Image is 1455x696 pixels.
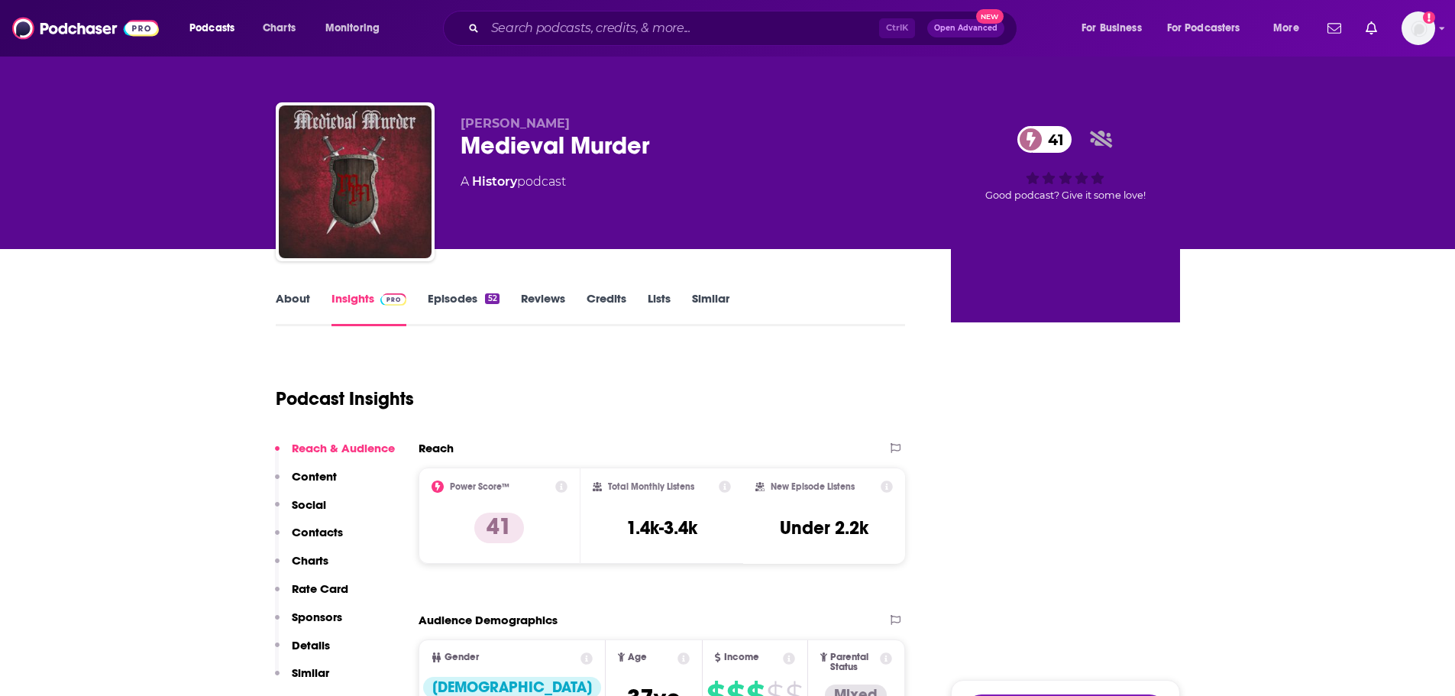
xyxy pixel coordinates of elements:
[1360,15,1383,41] a: Show notifications dropdown
[428,291,499,326] a: Episodes52
[275,469,337,497] button: Content
[608,481,694,492] h2: Total Monthly Listens
[1071,16,1161,40] button: open menu
[450,481,509,492] h2: Power Score™
[179,16,254,40] button: open menu
[879,18,915,38] span: Ctrl K
[292,553,328,568] p: Charts
[692,291,729,326] a: Similar
[1263,16,1318,40] button: open menu
[276,387,414,410] h1: Podcast Insights
[275,525,343,553] button: Contacts
[1402,11,1435,45] span: Logged in as ereardon
[587,291,626,326] a: Credits
[292,525,343,539] p: Contacts
[315,16,399,40] button: open menu
[275,610,342,638] button: Sponsors
[292,610,342,624] p: Sponsors
[458,11,1032,46] div: Search podcasts, credits, & more...
[189,18,234,39] span: Podcasts
[1157,16,1263,40] button: open menu
[951,116,1180,211] div: 41Good podcast? Give it some love!
[1321,15,1347,41] a: Show notifications dropdown
[275,581,348,610] button: Rate Card
[1033,126,1072,153] span: 41
[292,581,348,596] p: Rate Card
[12,14,159,43] img: Podchaser - Follow, Share and Rate Podcasts
[275,665,329,694] button: Similar
[1402,11,1435,45] button: Show profile menu
[276,291,310,326] a: About
[830,652,878,672] span: Parental Status
[780,516,868,539] h3: Under 2.2k
[934,24,997,32] span: Open Advanced
[927,19,1004,37] button: Open AdvancedNew
[461,173,566,191] div: A podcast
[445,652,479,662] span: Gender
[419,441,454,455] h2: Reach
[292,441,395,455] p: Reach & Audience
[292,497,326,512] p: Social
[275,441,395,469] button: Reach & Audience
[292,469,337,484] p: Content
[474,513,524,543] p: 41
[485,293,499,304] div: 52
[275,638,330,666] button: Details
[1017,126,1072,153] a: 41
[1402,11,1435,45] img: User Profile
[253,16,305,40] a: Charts
[1082,18,1142,39] span: For Business
[461,116,570,131] span: [PERSON_NAME]
[419,613,558,627] h2: Audience Demographics
[275,553,328,581] button: Charts
[626,516,697,539] h3: 1.4k-3.4k
[521,291,565,326] a: Reviews
[275,497,326,526] button: Social
[331,291,407,326] a: InsightsPodchaser Pro
[771,481,855,492] h2: New Episode Listens
[648,291,671,326] a: Lists
[325,18,380,39] span: Monitoring
[380,293,407,306] img: Podchaser Pro
[724,652,759,662] span: Income
[485,16,879,40] input: Search podcasts, credits, & more...
[1423,11,1435,24] svg: Add a profile image
[292,665,329,680] p: Similar
[292,638,330,652] p: Details
[976,9,1004,24] span: New
[263,18,296,39] span: Charts
[628,652,647,662] span: Age
[985,189,1146,201] span: Good podcast? Give it some love!
[279,105,432,258] img: Medieval Murder
[1273,18,1299,39] span: More
[1167,18,1240,39] span: For Podcasters
[472,174,517,189] a: History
